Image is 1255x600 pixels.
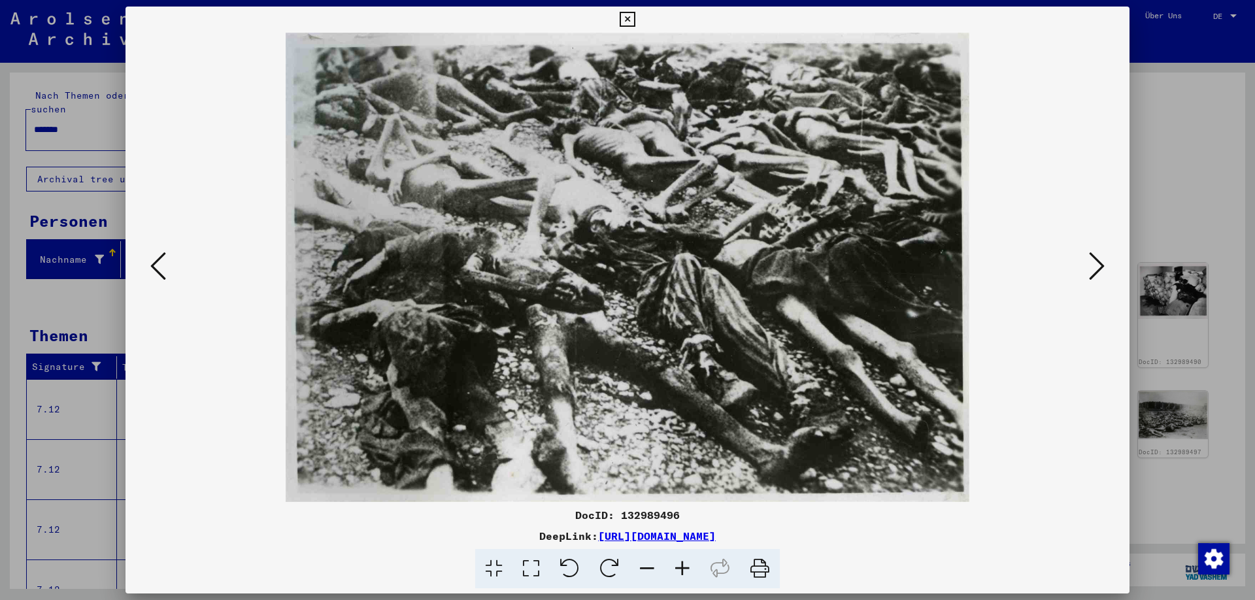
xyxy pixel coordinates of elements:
[125,528,1129,544] div: DeepLink:
[598,529,716,542] a: [URL][DOMAIN_NAME]
[125,507,1129,523] div: DocID: 132989496
[1197,542,1229,574] div: Zustimmung ändern
[170,33,1085,502] img: 001.jpg
[1198,543,1230,575] img: Zustimmung ändern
